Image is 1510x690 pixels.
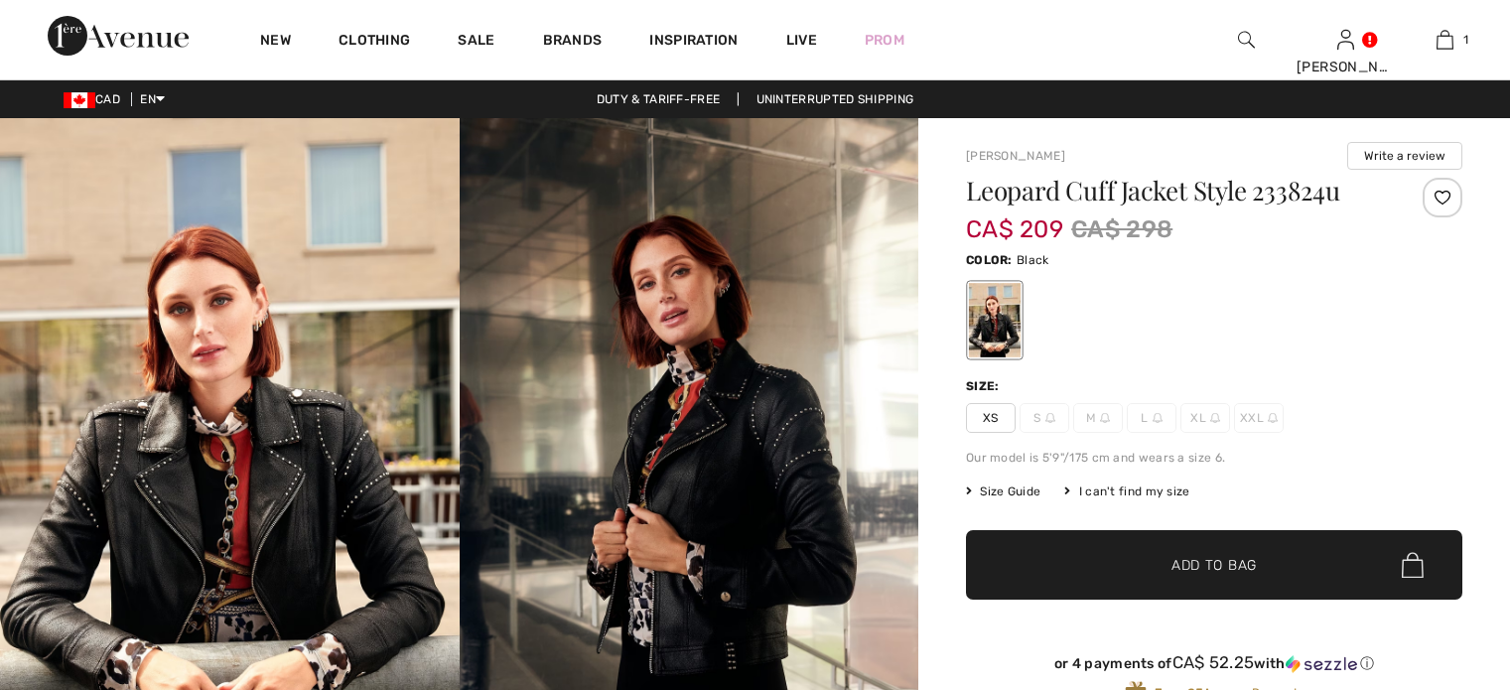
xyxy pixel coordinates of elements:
img: ring-m.svg [1045,413,1055,423]
span: XXL [1234,403,1284,433]
img: My Bag [1437,28,1453,52]
a: Live [786,30,817,51]
span: CA$ 298 [1071,211,1172,247]
a: 1 [1396,28,1493,52]
span: M [1073,403,1123,433]
img: Canadian Dollar [64,92,95,108]
h1: Leopard Cuff Jacket Style 233824u [966,178,1380,204]
img: 1ère Avenue [48,16,189,56]
a: Clothing [339,32,410,53]
img: Sezzle [1286,655,1357,673]
span: 1 [1463,31,1468,49]
img: ring-m.svg [1268,413,1278,423]
a: Sale [458,32,494,53]
button: Add to Bag [966,530,1462,600]
button: Write a review [1347,142,1462,170]
span: CA$ 209 [966,196,1063,243]
span: CA$ 52.25 [1172,652,1255,672]
div: I can't find my size [1064,483,1189,500]
span: S [1020,403,1069,433]
div: or 4 payments ofCA$ 52.25withSezzle Click to learn more about Sezzle [966,653,1462,680]
span: Inspiration [649,32,738,53]
div: Our model is 5'9"/175 cm and wears a size 6. [966,449,1462,467]
a: New [260,32,291,53]
div: Black [969,283,1021,357]
span: Color: [966,253,1013,267]
img: ring-m.svg [1210,413,1220,423]
a: [PERSON_NAME] [966,149,1065,163]
div: Size: [966,377,1004,395]
img: ring-m.svg [1100,413,1110,423]
span: CAD [64,92,128,106]
span: XS [966,403,1016,433]
span: EN [140,92,165,106]
span: XL [1180,403,1230,433]
div: or 4 payments of with [966,653,1462,673]
span: Size Guide [966,483,1040,500]
img: search the website [1238,28,1255,52]
a: Brands [543,32,603,53]
img: ring-m.svg [1153,413,1163,423]
a: Prom [865,30,904,51]
div: [PERSON_NAME] [1297,57,1394,77]
iframe: Opens a widget where you can chat to one of our agents [1384,541,1490,591]
span: Add to Bag [1171,555,1257,576]
span: L [1127,403,1176,433]
span: Black [1017,253,1049,267]
a: Sign In [1337,30,1354,49]
img: My Info [1337,28,1354,52]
